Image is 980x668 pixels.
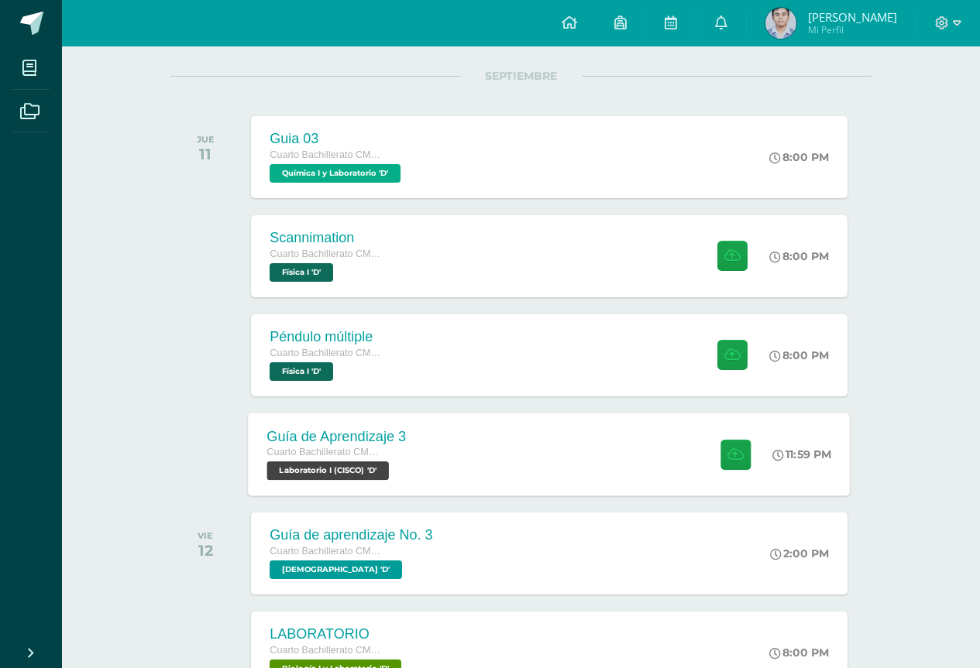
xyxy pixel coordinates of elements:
[808,23,897,36] span: Mi Perfil
[270,626,405,642] div: LABORATORIO
[270,348,386,358] span: Cuarto Bachillerato CMP Bachillerato en CCLL con Orientación en Computación
[270,131,404,147] div: Guia 03
[769,646,829,659] div: 8:00 PM
[270,164,401,183] span: Química I y Laboratorio 'D'
[198,530,213,541] div: VIE
[270,263,333,282] span: Física I 'D'
[198,541,213,560] div: 12
[769,348,829,362] div: 8:00 PM
[773,447,832,461] div: 11:59 PM
[270,149,386,160] span: Cuarto Bachillerato CMP Bachillerato en CCLL con Orientación en Computación
[270,546,386,557] span: Cuarto Bachillerato CMP Bachillerato en CCLL con Orientación en Computación
[769,150,829,164] div: 8:00 PM
[197,134,215,145] div: JUE
[267,461,390,480] span: Laboratorio I (CISCO) 'D'
[808,9,897,25] span: [PERSON_NAME]
[270,645,386,656] span: Cuarto Bachillerato CMP Bachillerato en CCLL con Orientación en Computación
[270,560,402,579] span: Biblia 'D'
[270,230,386,246] div: Scannimation
[267,447,385,457] span: Cuarto Bachillerato CMP Bachillerato en CCLL con Orientación en Computación
[770,546,829,560] div: 2:00 PM
[197,145,215,163] div: 11
[270,527,432,543] div: Guía de aprendizaje No. 3
[270,329,386,345] div: Péndulo múltiple
[270,248,386,259] span: Cuarto Bachillerato CMP Bachillerato en CCLL con Orientación en Computación
[270,362,333,381] span: Física I 'D'
[267,428,407,444] div: Guía de Aprendizaje 3
[769,249,829,263] div: 8:00 PM
[460,69,582,83] span: SEPTIEMBRE
[765,8,796,39] img: c91b06815f95a291c203c8145eecbbcc.png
